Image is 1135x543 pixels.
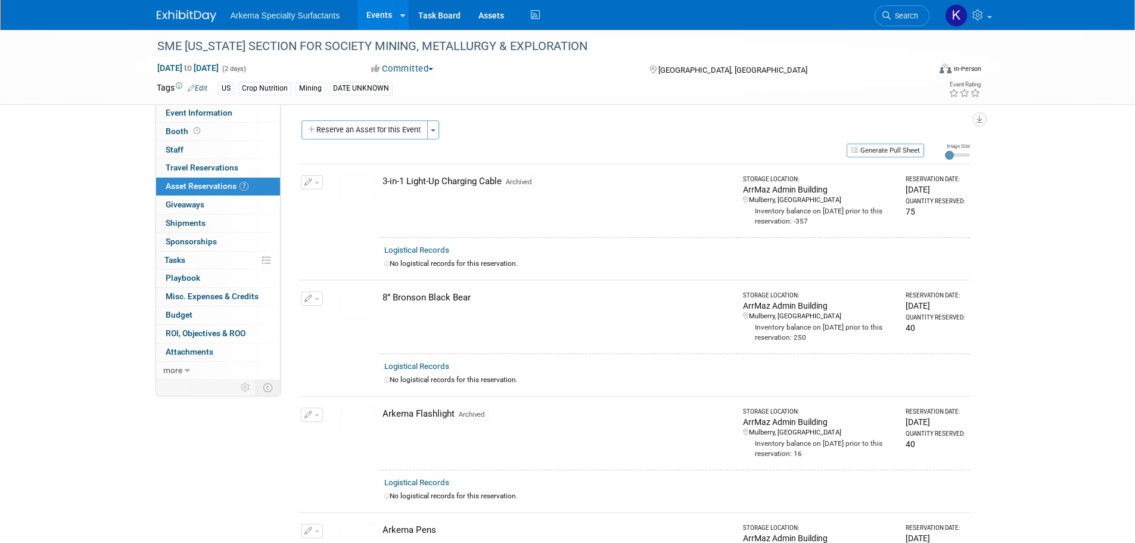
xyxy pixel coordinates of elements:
span: Archived [502,176,536,188]
div: Reservation Date: [906,408,965,416]
a: Giveaways [156,196,280,214]
a: more [156,362,280,380]
div: 8” Bronson Black Bear [383,291,733,304]
span: [GEOGRAPHIC_DATA], [GEOGRAPHIC_DATA] [658,66,807,75]
div: Storage Location: [743,175,895,184]
a: Logistical Records [384,246,449,255]
a: Playbook [156,269,280,287]
img: Format-Inperson.png [940,64,951,73]
div: [DATE] [906,300,965,312]
a: Event Information [156,104,280,122]
td: Toggle Event Tabs [256,380,280,395]
div: Mulberry, [GEOGRAPHIC_DATA] [743,312,895,321]
a: Travel Reservations [156,159,280,177]
a: Attachments [156,343,280,361]
div: ArrMaz Admin Building [743,184,895,196]
span: Booth [166,126,203,136]
img: View Images [340,408,375,434]
a: Asset Reservations7 [156,178,280,196]
div: Inventory balance on [DATE] prior to this reservation: -357 [743,205,895,226]
span: Shipments [166,218,206,228]
span: [DATE] [DATE] [157,63,219,73]
div: Inventory balance on [DATE] prior to this reservation: 250 [743,321,895,343]
div: ArrMaz Admin Building [743,300,895,312]
a: Tasks [156,252,280,269]
span: Playbook [166,273,200,283]
div: Mulberry, [GEOGRAPHIC_DATA] [743,196,895,205]
div: In-Person [953,64,981,73]
span: Arkema Specialty Surfactants [231,11,340,20]
a: Staff [156,141,280,159]
div: Event Format [859,62,982,80]
img: View Images [340,291,375,318]
div: Mulberry, [GEOGRAPHIC_DATA] [743,428,895,437]
div: DATE UNKNOWN [329,82,393,95]
div: No logistical records for this reservation. [384,491,965,501]
button: Committed [367,63,438,75]
div: Arkema Pens [383,524,733,536]
img: View Images [340,175,375,201]
span: Booth not reserved yet [191,126,203,135]
span: ROI, Objectives & ROO [166,328,245,338]
a: Booth [156,123,280,141]
div: Event Rating [949,82,981,88]
div: Inventory balance on [DATE] prior to this reservation: 16 [743,437,895,459]
a: Search [875,5,929,26]
div: [DATE] [906,184,965,196]
span: Giveaways [166,200,204,209]
div: 40 [906,438,965,450]
div: Crop Nutrition [238,82,291,95]
a: Misc. Expenses & Credits [156,288,280,306]
div: Storage Location: [743,408,895,416]
span: Staff [166,145,184,154]
span: Budget [166,310,192,319]
span: Sponsorships [166,237,217,246]
a: Shipments [156,215,280,232]
div: Arkema Flashlight [383,408,733,420]
span: Search [891,11,918,20]
div: 75 [906,206,965,218]
a: Logistical Records [384,362,449,371]
div: Reservation Date: [906,175,965,184]
div: Quantity Reserved: [906,430,965,438]
span: to [182,63,194,73]
div: SME [US_STATE] SECTION FOR SOCIETY MINING, METALLURGY & EXPLORATION [153,36,912,57]
div: 40 [906,322,965,334]
a: Budget [156,306,280,324]
div: Image Size [945,142,970,150]
div: No logistical records for this reservation. [384,259,965,269]
span: Archived [455,408,489,421]
div: Reservation Date: [906,291,965,300]
div: Mining [296,82,325,95]
div: 3-in-1 Light-Up Charging Cable [383,175,733,188]
div: US [218,82,234,95]
span: more [163,365,182,375]
div: Quantity Reserved: [906,314,965,322]
span: Event Information [166,108,232,117]
span: 7 [240,182,248,191]
span: Travel Reservations [166,163,238,172]
span: Attachments [166,347,213,356]
div: [DATE] [906,416,965,428]
div: Quantity Reserved: [906,197,965,206]
a: Logistical Records [384,478,449,487]
span: Tasks [164,255,185,265]
div: No logistical records for this reservation. [384,375,965,385]
div: Storage Location: [743,291,895,300]
img: Kayla Parker [945,4,968,27]
span: Misc. Expenses & Credits [166,291,259,301]
button: Generate Pull Sheet [847,144,924,157]
td: Personalize Event Tab Strip [235,380,256,395]
button: Reserve an Asset for this Event [301,120,428,139]
div: ArrMaz Admin Building [743,416,895,428]
div: Reservation Date: [906,524,965,532]
td: Tags [157,82,207,95]
div: Storage Location: [743,524,895,532]
a: Sponsorships [156,233,280,251]
span: Asset Reservations [166,181,248,191]
span: (2 days) [221,65,246,73]
a: ROI, Objectives & ROO [156,325,280,343]
img: ExhibitDay [157,10,216,22]
a: Edit [188,84,207,92]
